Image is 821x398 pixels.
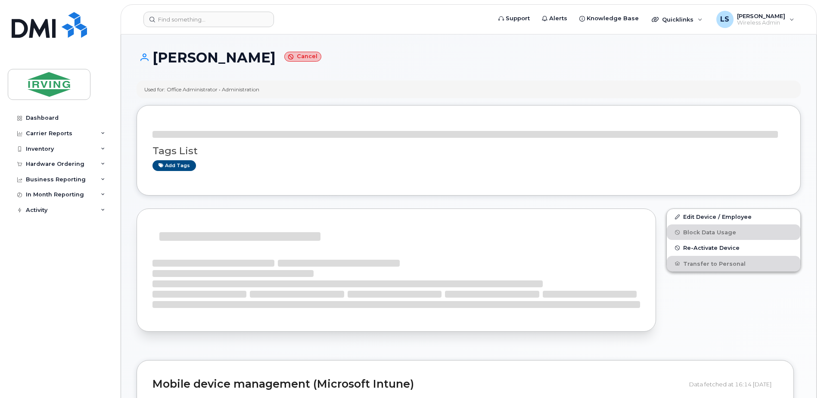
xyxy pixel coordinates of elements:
[152,160,196,171] a: Add tags
[144,86,259,93] div: Used for: Office Administrator • Administration
[667,224,800,240] button: Block Data Usage
[667,240,800,255] button: Re-Activate Device
[667,209,800,224] a: Edit Device / Employee
[152,378,683,390] h2: Mobile device management (Microsoft Intune)
[689,376,778,392] div: Data fetched at 16:14 [DATE]
[152,146,785,156] h3: Tags List
[667,256,800,271] button: Transfer to Personal
[284,52,321,62] small: Cancel
[137,50,801,65] h1: [PERSON_NAME]
[683,245,740,251] span: Re-Activate Device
